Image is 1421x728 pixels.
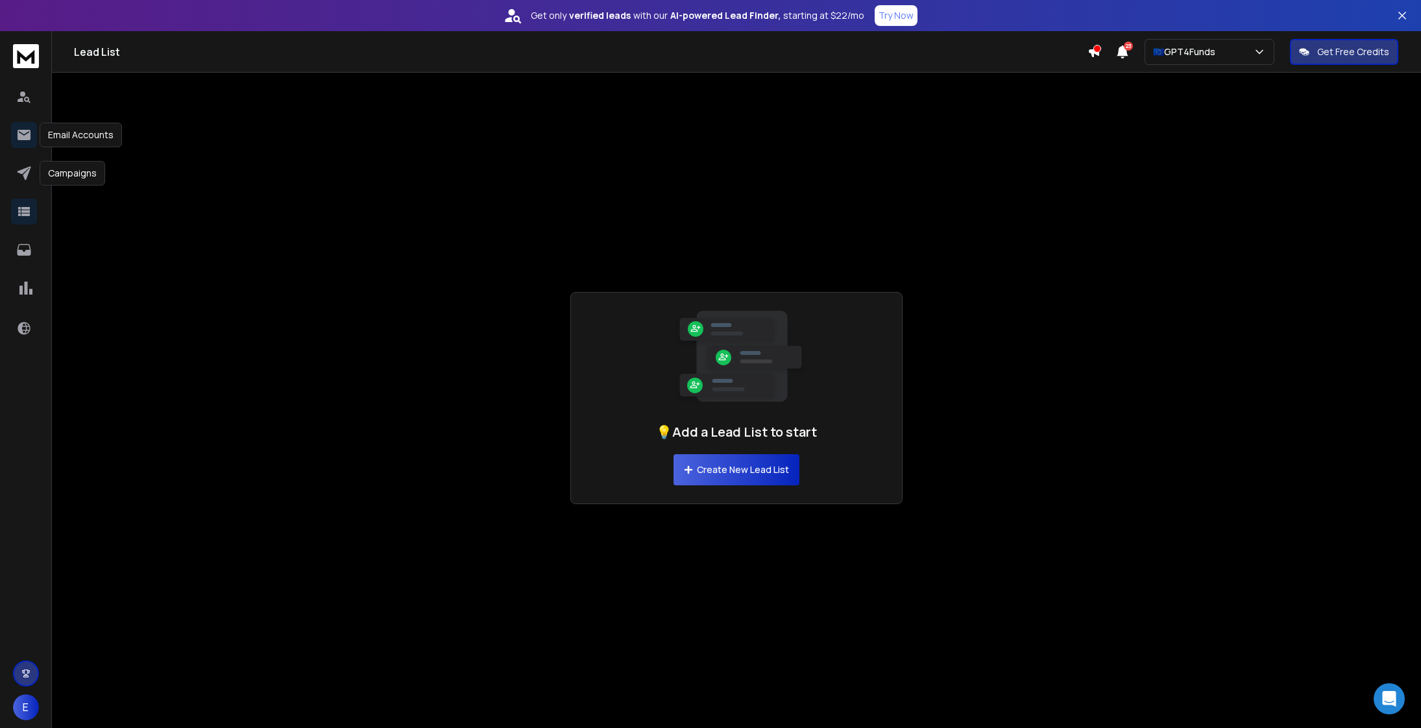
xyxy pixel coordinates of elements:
div: Email Accounts [40,123,122,147]
p: 🇪🇺GPT4Funds [1153,45,1221,58]
p: Try Now [879,9,914,22]
p: Get only with our starting at $22/mo [531,9,864,22]
div: Campaigns [40,161,105,186]
button: Try Now [875,5,917,26]
img: logo [13,44,39,68]
button: E [13,694,39,720]
button: Get Free Credits [1290,39,1398,65]
strong: verified leads [569,9,631,22]
div: Open Intercom Messenger [1374,683,1405,714]
span: 23 [1124,42,1133,51]
p: Get Free Credits [1317,45,1389,58]
h1: 💡Add a Lead List to start [656,423,817,441]
strong: AI-powered Lead Finder, [670,9,781,22]
button: Create New Lead List [674,454,799,485]
h1: Lead List [74,44,1087,60]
